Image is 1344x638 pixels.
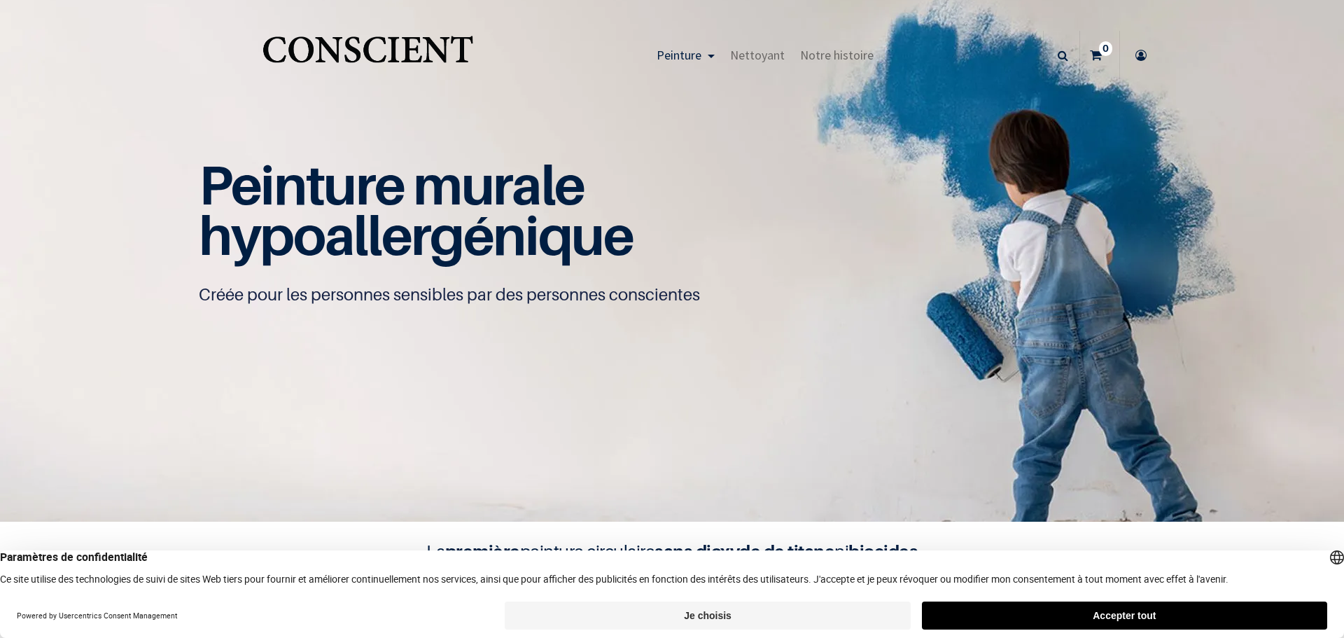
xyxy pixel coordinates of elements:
[260,28,476,83] img: Conscient
[392,539,952,565] h4: La peinture circulaire ni
[199,284,1145,306] p: Créée pour les personnes sensibles par des personnes conscientes
[1099,41,1112,55] sup: 0
[199,202,633,268] span: hypoallergénique
[445,541,520,562] b: première
[657,47,701,63] span: Peinture
[654,541,834,562] b: sans dioxyde de titane
[260,28,476,83] a: Logo of Conscient
[730,47,785,63] span: Nettoyant
[848,541,918,562] b: biocides
[1080,31,1119,80] a: 0
[199,152,584,217] span: Peinture murale
[800,47,874,63] span: Notre histoire
[649,31,722,80] a: Peinture
[1272,548,1338,613] iframe: Tidio Chat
